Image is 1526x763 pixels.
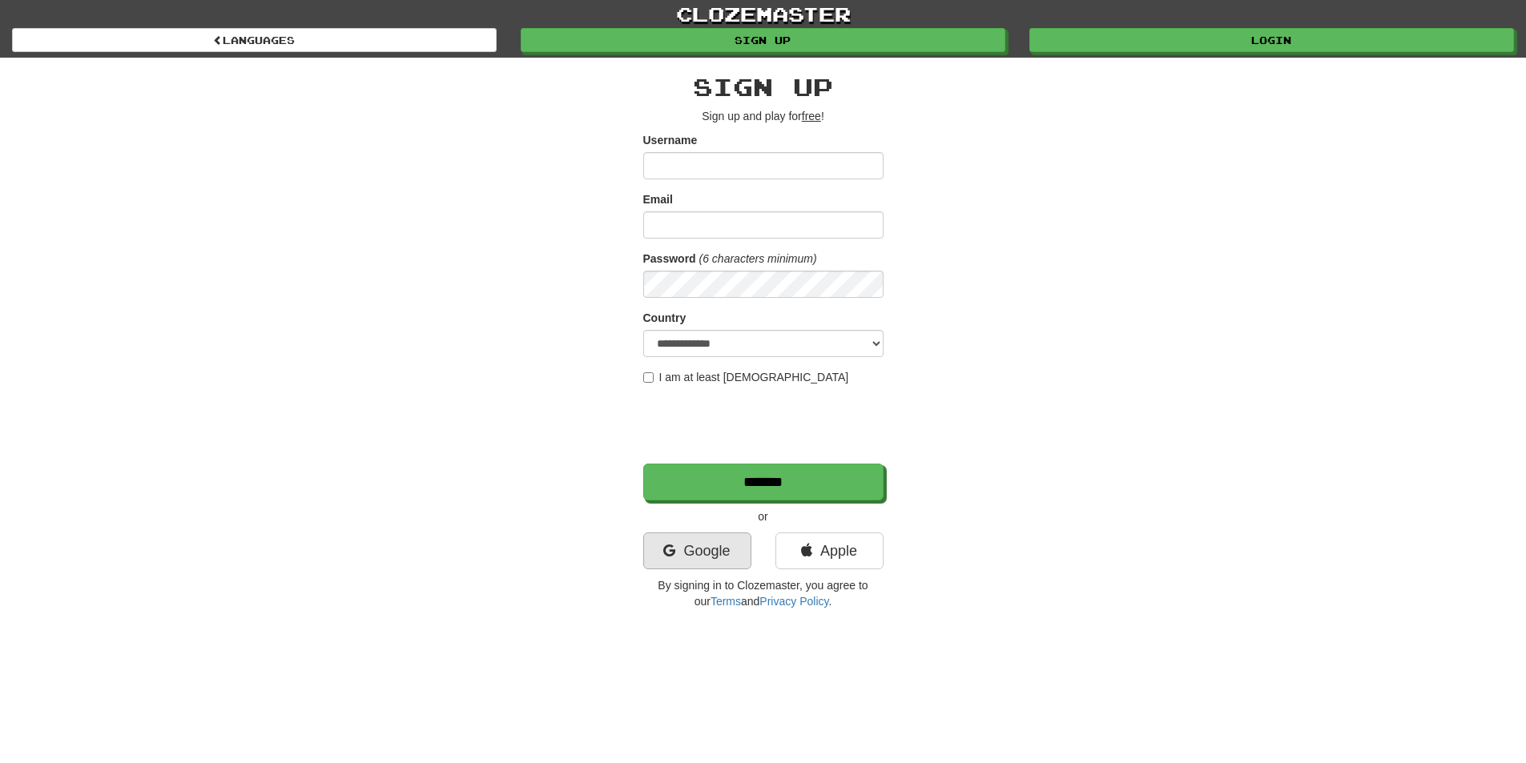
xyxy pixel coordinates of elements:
a: Sign up [521,28,1005,52]
em: (6 characters minimum) [699,252,817,265]
a: Languages [12,28,497,52]
label: Username [643,132,698,148]
a: Apple [775,532,884,569]
input: I am at least [DEMOGRAPHIC_DATA] [643,372,654,383]
label: I am at least [DEMOGRAPHIC_DATA] [643,369,849,385]
label: Email [643,191,673,207]
p: Sign up and play for ! [643,108,884,124]
a: Login [1029,28,1514,52]
label: Country [643,310,686,326]
iframe: reCAPTCHA [643,393,887,456]
u: free [802,110,821,122]
label: Password [643,251,696,267]
a: Google [643,532,751,569]
p: By signing in to Clozemaster, you agree to our and . [643,577,884,609]
h2: Sign up [643,74,884,100]
a: Privacy Policy [759,595,828,608]
p: or [643,508,884,524]
a: Terms [711,595,741,608]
